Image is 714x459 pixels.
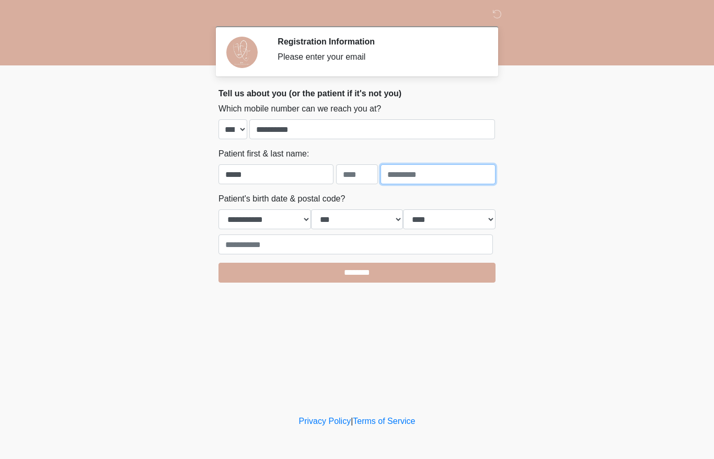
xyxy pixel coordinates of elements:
a: Terms of Service [353,417,415,426]
div: Please enter your email [278,51,480,63]
label: Patient's birth date & postal code? [218,193,345,205]
img: Agent Avatar [226,37,258,68]
a: Privacy Policy [299,417,351,426]
a: | [351,417,353,426]
label: Patient first & last name: [218,148,309,160]
h2: Registration Information [278,37,480,47]
img: DM Studio Logo [208,8,222,21]
label: Which mobile number can we reach you at? [218,103,381,115]
h2: Tell us about you (or the patient if it's not you) [218,88,496,98]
